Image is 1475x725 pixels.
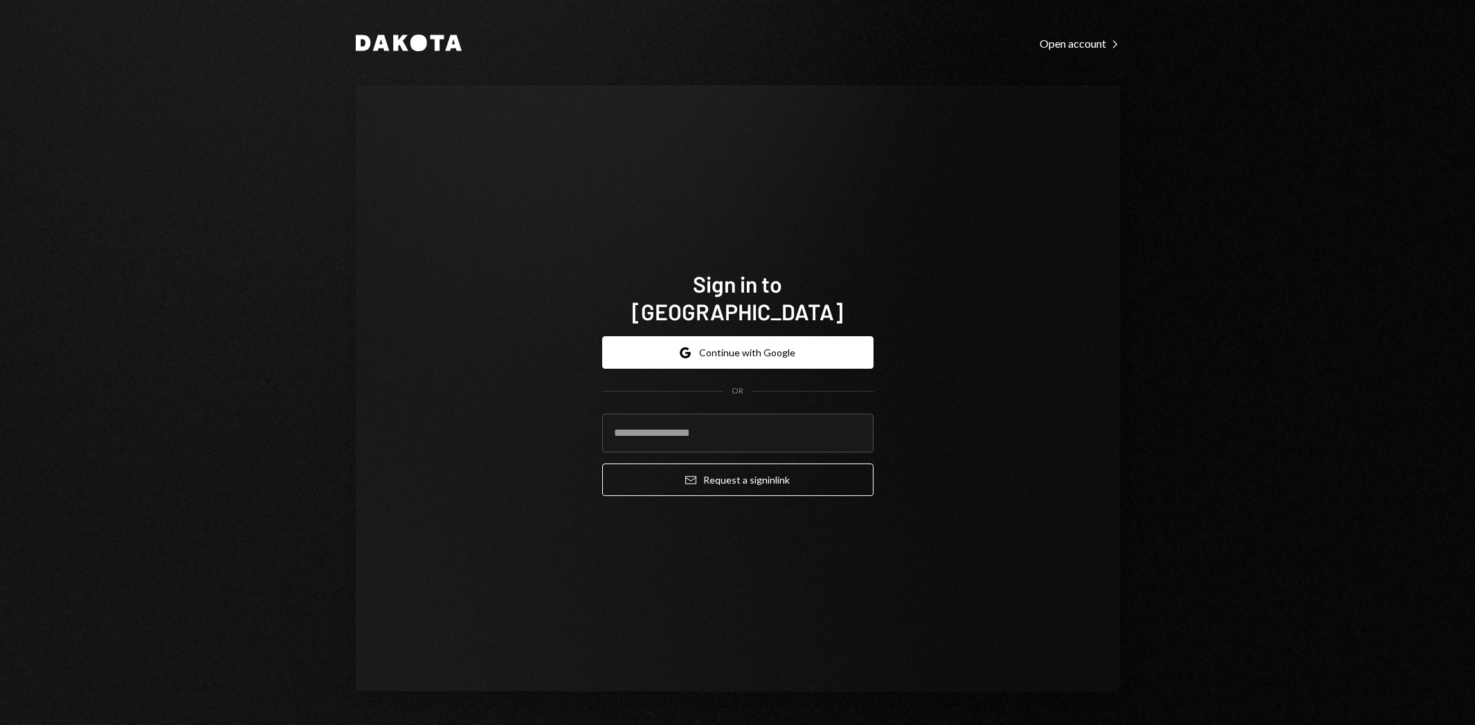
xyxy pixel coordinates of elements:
button: Continue with Google [602,336,874,369]
button: Request a signinlink [602,464,874,496]
div: OR [732,385,743,397]
div: Open account [1040,37,1120,51]
h1: Sign in to [GEOGRAPHIC_DATA] [602,270,874,325]
a: Open account [1040,35,1120,51]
